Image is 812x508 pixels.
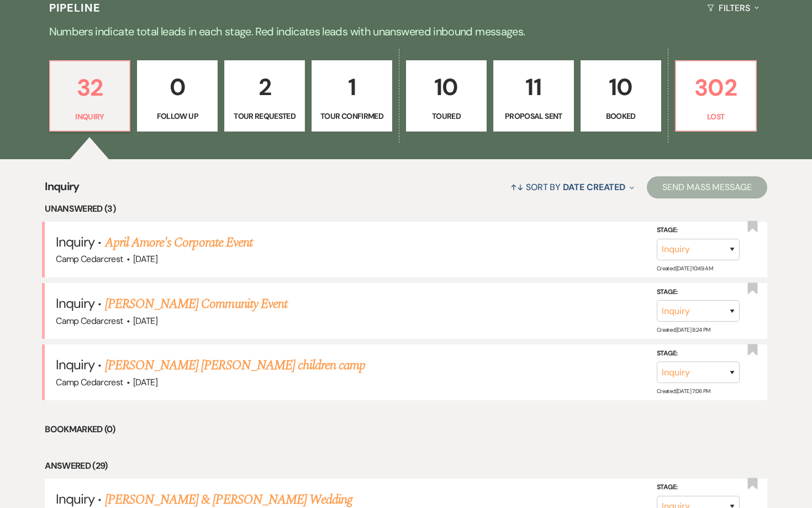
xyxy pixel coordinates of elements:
li: Answered (29) [45,459,767,473]
p: Numbers indicate total leads in each stage. Red indicates leads with unanswered inbound messages. [8,23,804,40]
p: Tour Confirmed [319,110,385,122]
label: Stage: [657,348,740,360]
p: 11 [500,69,567,106]
span: Inquiry [56,295,94,312]
span: Inquiry [56,490,94,507]
label: Stage: [657,481,740,494]
p: 0 [144,69,210,106]
p: Booked [588,110,654,122]
a: 1Tour Confirmed [312,60,392,132]
span: Inquiry [45,178,80,202]
span: Date Created [563,181,625,193]
p: 10 [588,69,654,106]
span: Created: [DATE] 8:24 PM [657,326,710,333]
p: Lost [683,111,749,123]
p: 10 [413,69,479,106]
span: ↑↓ [510,181,524,193]
p: 2 [231,69,298,106]
p: 302 [683,69,749,106]
a: 11Proposal Sent [493,60,574,132]
li: Unanswered (3) [45,202,767,216]
a: April Amore's Corporate Event [105,233,252,253]
p: Toured [413,110,479,122]
a: [PERSON_NAME] Community Event [105,294,287,314]
a: 32Inquiry [49,60,131,132]
span: Created: [DATE] 10:49 AM [657,265,713,272]
label: Stage: [657,286,740,298]
button: Sort By Date Created [506,172,639,202]
label: Stage: [657,224,740,237]
a: 10Toured [406,60,487,132]
button: Send Mass Message [647,176,767,198]
span: [DATE] [133,253,157,265]
p: Follow Up [144,110,210,122]
span: Inquiry [56,233,94,250]
a: [PERSON_NAME] [PERSON_NAME] children camp [105,355,366,375]
p: Inquiry [57,111,123,123]
span: Camp Cedarcrest [56,253,123,265]
li: Bookmarked (0) [45,422,767,437]
a: 0Follow Up [137,60,218,132]
a: 10Booked [581,60,661,132]
span: Camp Cedarcrest [56,315,123,327]
span: Camp Cedarcrest [56,376,123,388]
a: 2Tour Requested [224,60,305,132]
a: 302Lost [675,60,757,132]
span: Inquiry [56,356,94,373]
p: 32 [57,69,123,106]
span: Created: [DATE] 7:06 PM [657,387,710,395]
p: 1 [319,69,385,106]
span: [DATE] [133,315,157,327]
p: Proposal Sent [500,110,567,122]
span: [DATE] [133,376,157,388]
p: Tour Requested [231,110,298,122]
